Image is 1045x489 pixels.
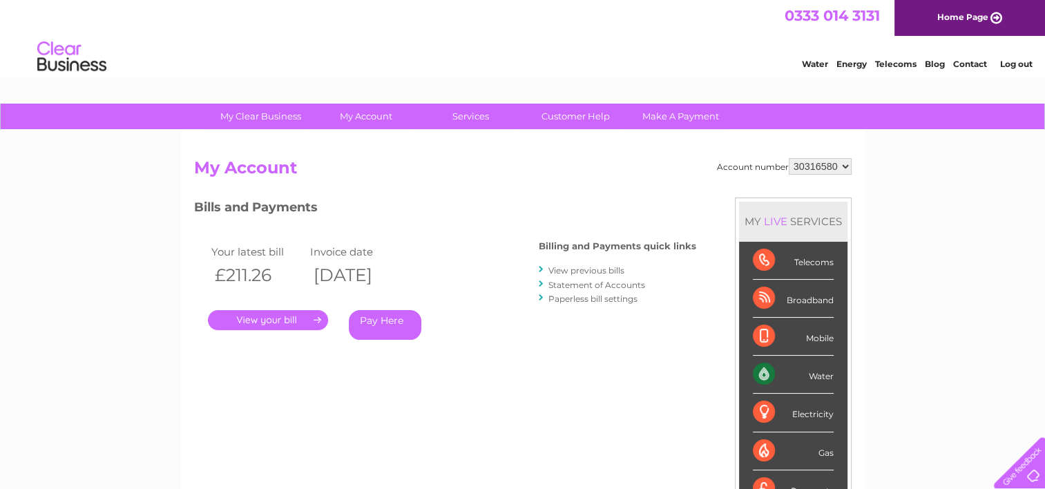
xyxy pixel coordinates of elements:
[739,202,847,241] div: MY SERVICES
[875,59,917,69] a: Telecoms
[414,104,528,129] a: Services
[194,158,852,184] h2: My Account
[836,59,867,69] a: Energy
[37,36,107,78] img: logo.png
[753,280,834,318] div: Broadband
[753,394,834,432] div: Electricity
[624,104,738,129] a: Make A Payment
[208,310,328,330] a: .
[208,261,307,289] th: £211.26
[548,294,637,304] a: Paperless bill settings
[548,280,645,290] a: Statement of Accounts
[925,59,945,69] a: Blog
[717,158,852,175] div: Account number
[194,198,696,222] h3: Bills and Payments
[753,318,834,356] div: Mobile
[208,242,307,261] td: Your latest bill
[307,261,406,289] th: [DATE]
[753,356,834,394] div: Water
[953,59,987,69] a: Contact
[548,265,624,276] a: View previous bills
[349,310,421,340] a: Pay Here
[785,7,880,24] a: 0333 014 3131
[753,432,834,470] div: Gas
[761,215,790,228] div: LIVE
[204,104,318,129] a: My Clear Business
[999,59,1032,69] a: Log out
[309,104,423,129] a: My Account
[539,241,696,251] h4: Billing and Payments quick links
[197,8,850,67] div: Clear Business is a trading name of Verastar Limited (registered in [GEOGRAPHIC_DATA] No. 3667643...
[802,59,828,69] a: Water
[753,242,834,280] div: Telecoms
[519,104,633,129] a: Customer Help
[307,242,406,261] td: Invoice date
